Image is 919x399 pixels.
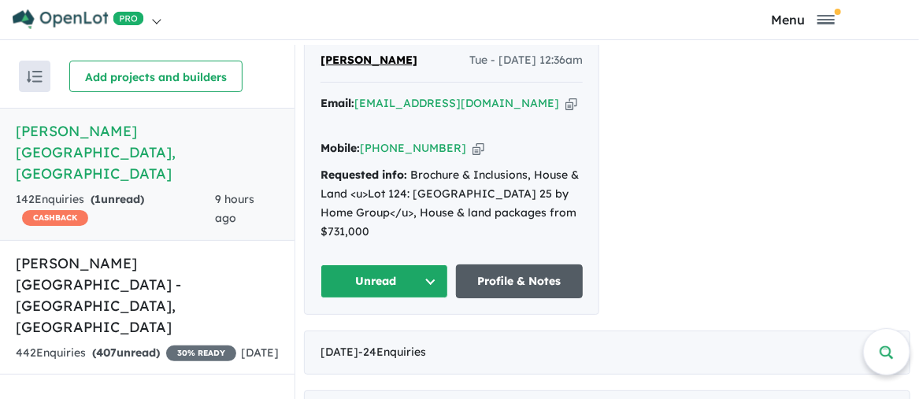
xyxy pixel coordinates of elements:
[27,71,43,83] img: sort.svg
[91,192,144,206] strong: ( unread)
[321,264,448,298] button: Unread
[321,96,354,110] strong: Email:
[22,210,88,226] span: CASHBACK
[304,331,910,375] div: [DATE]
[472,140,484,157] button: Copy
[565,95,577,112] button: Copy
[94,192,101,206] span: 1
[241,345,279,360] span: [DATE]
[358,345,426,359] span: - 24 Enquir ies
[469,51,583,70] span: Tue - [DATE] 12:36am
[16,120,279,184] h5: [PERSON_NAME][GEOGRAPHIC_DATA] , [GEOGRAPHIC_DATA]
[321,166,583,241] div: Brochure & Inclusions, House & Land <u>Lot 124: [GEOGRAPHIC_DATA] 25 by Home Group</u>, House & l...
[354,96,559,110] a: [EMAIL_ADDRESS][DOMAIN_NAME]
[69,61,243,92] button: Add projects and builders
[16,253,279,338] h5: [PERSON_NAME][GEOGRAPHIC_DATA] - [GEOGRAPHIC_DATA] , [GEOGRAPHIC_DATA]
[96,345,117,360] span: 407
[16,344,236,363] div: 442 Enquir ies
[92,345,160,360] strong: ( unread)
[321,168,407,182] strong: Requested info:
[360,141,466,155] a: [PHONE_NUMBER]
[215,192,254,225] span: 9 hours ago
[691,12,915,27] button: Toggle navigation
[456,264,584,298] a: Profile & Notes
[13,9,144,29] img: Openlot PRO Logo White
[321,53,417,67] span: [PERSON_NAME]
[321,51,417,70] a: [PERSON_NAME]
[166,345,236,361] span: 30 % READY
[16,190,215,228] div: 142 Enquir ies
[321,141,360,155] strong: Mobile:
